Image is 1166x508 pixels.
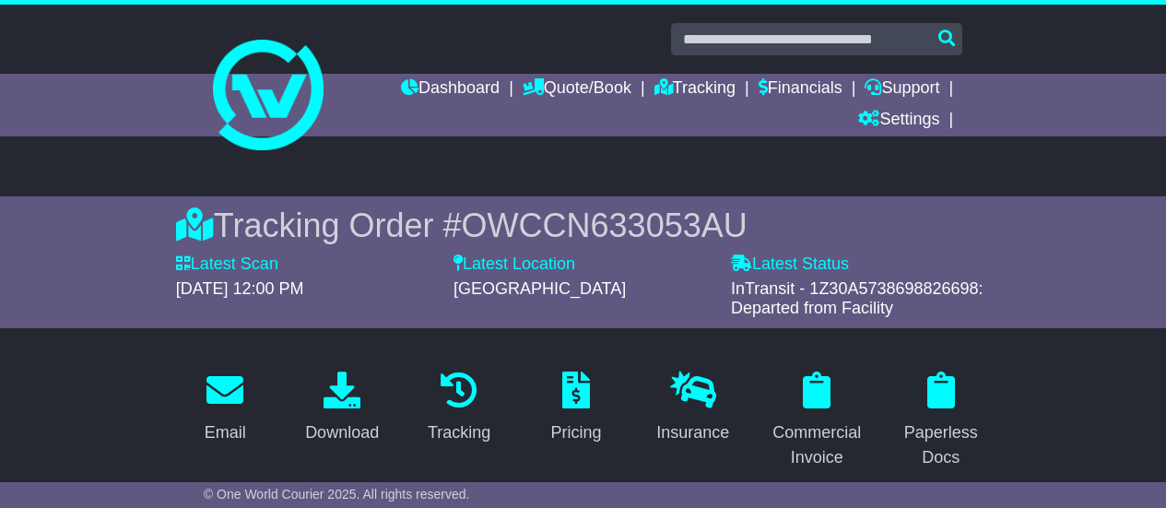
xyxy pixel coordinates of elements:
div: Pricing [550,420,601,445]
a: Commercial Invoice [760,365,873,477]
div: Download [305,420,379,445]
div: Tracking [428,420,490,445]
div: Email [205,420,246,445]
span: [DATE] 12:00 PM [176,279,304,298]
span: OWCCN633053AU [462,207,748,244]
div: Tracking Order # [176,206,990,245]
div: Commercial Invoice [772,420,861,470]
a: Insurance [644,365,741,452]
a: Dashboard [401,74,500,105]
div: Insurance [656,420,729,445]
label: Latest Scan [176,254,278,275]
a: Settings [858,105,939,136]
label: Latest Status [731,254,849,275]
span: [GEOGRAPHIC_DATA] [453,279,626,298]
a: Tracking [654,74,736,105]
span: InTransit - 1Z30A5738698826698: Departed from Facility [731,279,983,318]
a: Support [865,74,939,105]
a: Tracking [416,365,502,452]
div: Paperless Docs [903,420,978,470]
a: Pricing [538,365,613,452]
a: Download [293,365,391,452]
label: Latest Location [453,254,575,275]
a: Financials [759,74,842,105]
a: Paperless Docs [891,365,990,477]
a: Quote/Book [523,74,631,105]
a: Email [193,365,258,452]
span: © One World Courier 2025. All rights reserved. [204,487,470,502]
